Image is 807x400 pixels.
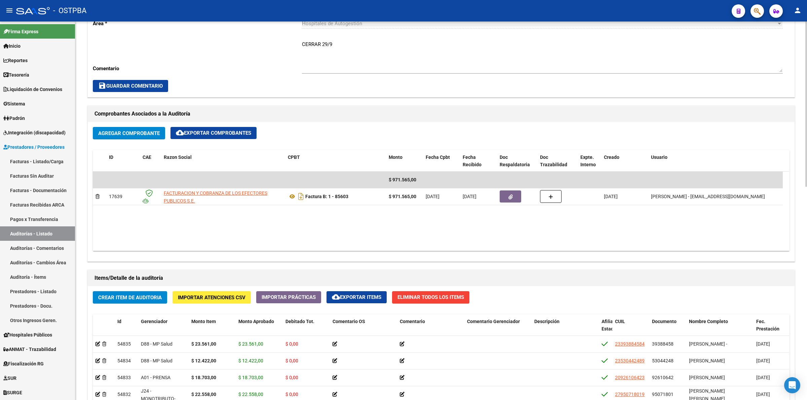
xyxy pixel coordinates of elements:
span: Crear Item de Auditoria [98,295,162,301]
span: ID [109,154,113,160]
span: [DATE] [756,375,770,380]
span: Integración (discapacidad) [3,129,66,136]
datatable-header-cell: CPBT [285,150,386,172]
span: [DATE] [756,358,770,363]
strong: $ 22.558,00 [191,392,216,397]
strong: $ 23.561,00 [191,341,216,347]
span: Sistema [3,100,25,107]
div: Open Intercom Messenger [784,377,800,393]
span: Fecha Recibido [463,154,482,168]
span: Prestadores / Proveedores [3,143,65,151]
datatable-header-cell: Nombre Completo [686,314,754,344]
span: Padrón [3,115,25,122]
span: Documento [652,319,677,324]
span: CAE [143,154,151,160]
mat-icon: save [98,82,106,90]
span: Exportar Comprobantes [176,130,251,136]
span: Monto [389,154,402,160]
span: CUIL [615,319,625,324]
datatable-header-cell: Documento [649,314,686,344]
span: Guardar Comentario [98,83,163,89]
datatable-header-cell: Fecha Cpbt [423,150,460,172]
strong: $ 12.422,00 [191,358,216,363]
span: Nombre Completo [689,319,728,324]
span: 27950718019 [615,392,645,397]
mat-icon: cloud_download [332,293,340,301]
span: [DATE] [426,194,439,199]
span: $ 0,00 [285,358,298,363]
span: A01 - PRENSA [141,375,170,380]
span: Hospitales de Autogestión [302,20,362,27]
datatable-header-cell: Doc Respaldatoria [497,150,537,172]
datatable-header-cell: Fec. Prestación [754,314,791,344]
span: Eliminar Todos los Items [397,294,464,300]
span: SURGE [3,389,22,396]
span: Inicio [3,42,21,50]
datatable-header-cell: Comentario OS [330,314,397,344]
span: $ 971.565,00 [389,177,416,182]
span: Reportes [3,57,28,64]
datatable-header-cell: Doc Trazabilidad [537,150,578,172]
span: $ 0,00 [285,392,298,397]
datatable-header-cell: Razon Social [161,150,285,172]
span: 23530442489 [615,358,645,363]
span: Comentario [400,319,425,324]
strong: $ 18.703,00 [191,375,216,380]
p: Area * [93,20,302,27]
datatable-header-cell: Comentario [397,314,464,344]
span: 23393884584 [615,341,645,347]
span: Creado [604,154,619,160]
span: FACTURACION Y COBRANZA DE LOS EFECTORES PUBLICOS S.E. [164,190,267,204]
mat-icon: menu [5,6,13,14]
span: Monto Item [191,319,216,324]
datatable-header-cell: Descripción [532,314,599,344]
datatable-header-cell: Fecha Recibido [460,150,497,172]
span: Hospitales Públicos [3,331,52,339]
button: Crear Item de Auditoria [93,291,167,304]
span: [DATE] [756,341,770,347]
span: [PERSON_NAME] [689,375,725,380]
span: $ 0,00 [285,341,298,347]
button: Exportar Items [326,291,387,303]
button: Eliminar Todos los Items [392,291,469,304]
span: Importar Prácticas [262,294,316,300]
datatable-header-cell: CAE [140,150,161,172]
span: 54833 [117,375,131,380]
span: Debitado Tot. [285,319,314,324]
h1: Comprobantes Asociados a la Auditoría [94,108,788,119]
span: Usuario [651,154,667,160]
span: 54835 [117,341,131,347]
span: Afiliado Estado [602,319,618,332]
datatable-header-cell: Debitado Tot. [283,314,330,344]
h1: Items/Detalle de la auditoría [94,273,788,283]
span: Doc Trazabilidad [540,154,567,168]
span: Descripción [534,319,560,324]
button: Agregar Comprobante [93,127,165,139]
span: [DATE] [756,392,770,397]
datatable-header-cell: ID [106,150,140,172]
datatable-header-cell: Monto [386,150,423,172]
datatable-header-cell: CUIL [612,314,649,344]
span: 92610642 [652,375,674,380]
mat-icon: person [794,6,802,14]
span: [PERSON_NAME] - [EMAIL_ADDRESS][DOMAIN_NAME] [651,194,765,199]
span: Tesorería [3,71,29,79]
strong: $ 971.565,00 [389,194,416,199]
span: Razon Social [164,154,192,160]
span: CPBT [288,154,300,160]
datatable-header-cell: Id [115,314,138,344]
datatable-header-cell: Creado [601,150,648,172]
span: 20926106423 [615,375,645,380]
span: [PERSON_NAME] - [689,341,727,347]
p: Comentario [93,65,302,72]
span: ANMAT - Trazabilidad [3,346,56,353]
span: 17639 [109,194,122,199]
span: D88 - MP Salud [141,358,172,363]
datatable-header-cell: Expte. Interno [578,150,601,172]
button: Importar Prácticas [256,291,321,303]
span: Fec. Prestación [756,319,779,332]
span: Expte. Interno [580,154,596,168]
span: Liquidación de Convenios [3,86,62,93]
span: Monto Aprobado [238,319,274,324]
span: Importar Atenciones CSV [178,295,245,301]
